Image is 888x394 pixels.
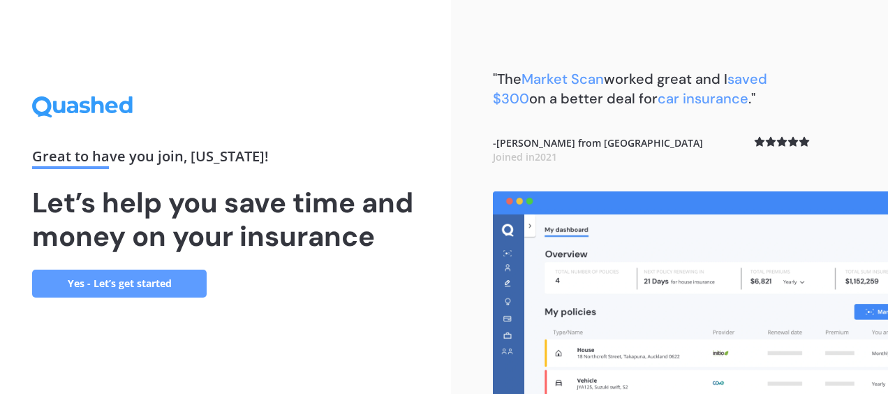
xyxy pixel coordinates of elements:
[32,149,419,169] div: Great to have you join , [US_STATE] !
[493,70,767,108] span: saved $300
[32,270,207,298] a: Yes - Let’s get started
[493,70,767,108] b: "The worked great and I on a better deal for ."
[493,150,557,163] span: Joined in 2021
[521,70,604,88] span: Market Scan
[493,191,888,394] img: dashboard.webp
[32,186,419,253] h1: Let’s help you save time and money on your insurance
[493,136,703,163] b: - [PERSON_NAME] from [GEOGRAPHIC_DATA]
[658,89,748,108] span: car insurance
